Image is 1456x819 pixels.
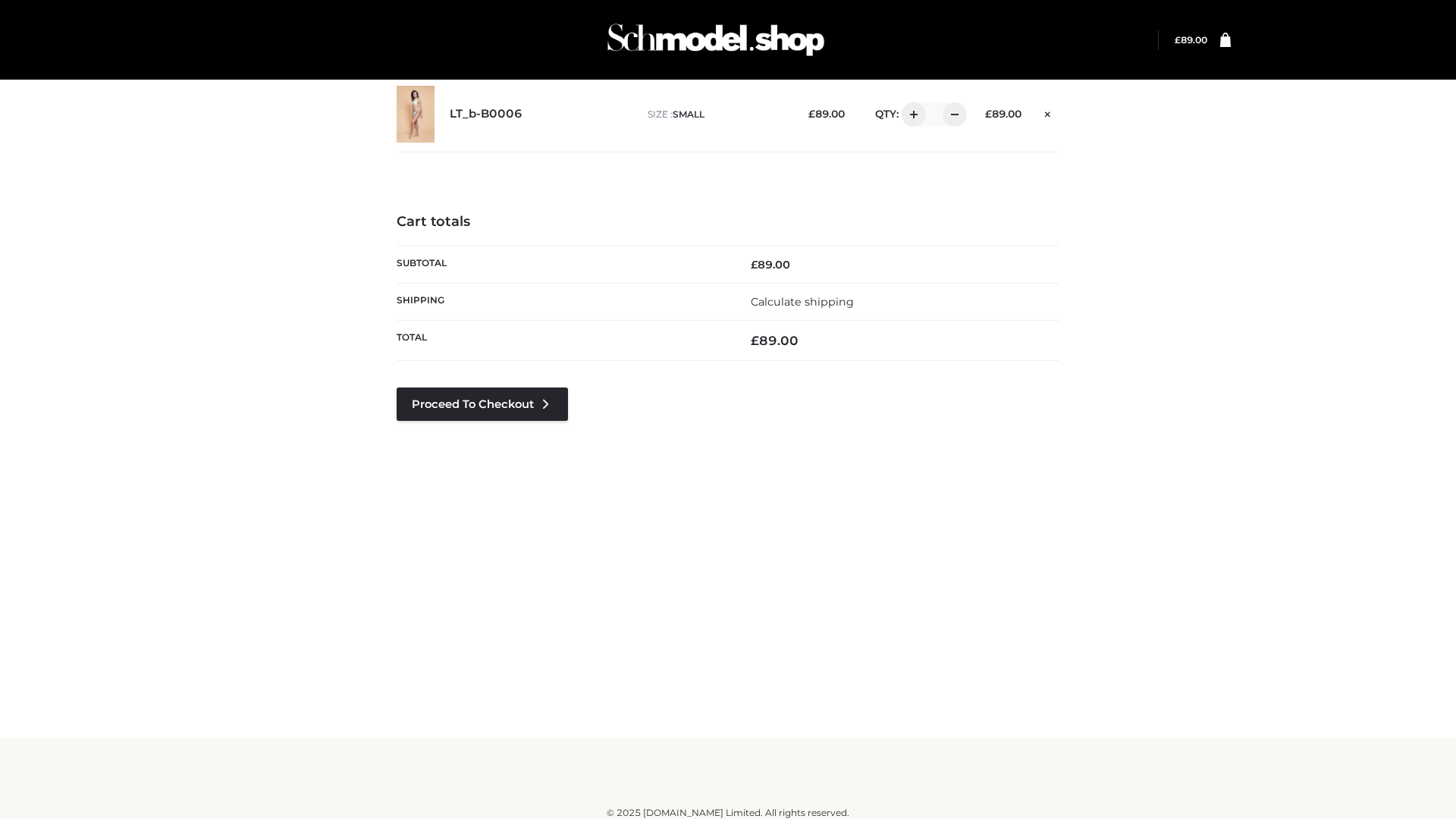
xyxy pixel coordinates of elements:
a: Proceed to Checkout [397,388,568,421]
span: £ [751,333,759,348]
span: £ [1175,34,1181,45]
a: LT_b-B0006 [450,107,522,121]
a: Remove this item [1037,102,1059,122]
bdi: 89.00 [1175,34,1207,45]
span: SMALL [673,108,704,120]
p: size : [648,108,785,121]
a: Calculate shipping [751,295,854,309]
bdi: 89.00 [985,108,1021,120]
a: £89.00 [1175,34,1207,45]
img: LT_b-B0006 - SMALL [397,86,435,143]
img: Schmodel Admin 964 [602,10,830,70]
bdi: 89.00 [751,333,799,348]
th: Shipping [397,283,728,320]
bdi: 89.00 [751,258,790,271]
span: £ [808,108,815,120]
th: Subtotal [397,246,728,283]
div: QTY: [860,102,962,127]
span: £ [985,108,992,120]
bdi: 89.00 [808,108,845,120]
span: £ [751,258,758,271]
th: Total [397,321,728,361]
h4: Cart totals [397,214,1059,231]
